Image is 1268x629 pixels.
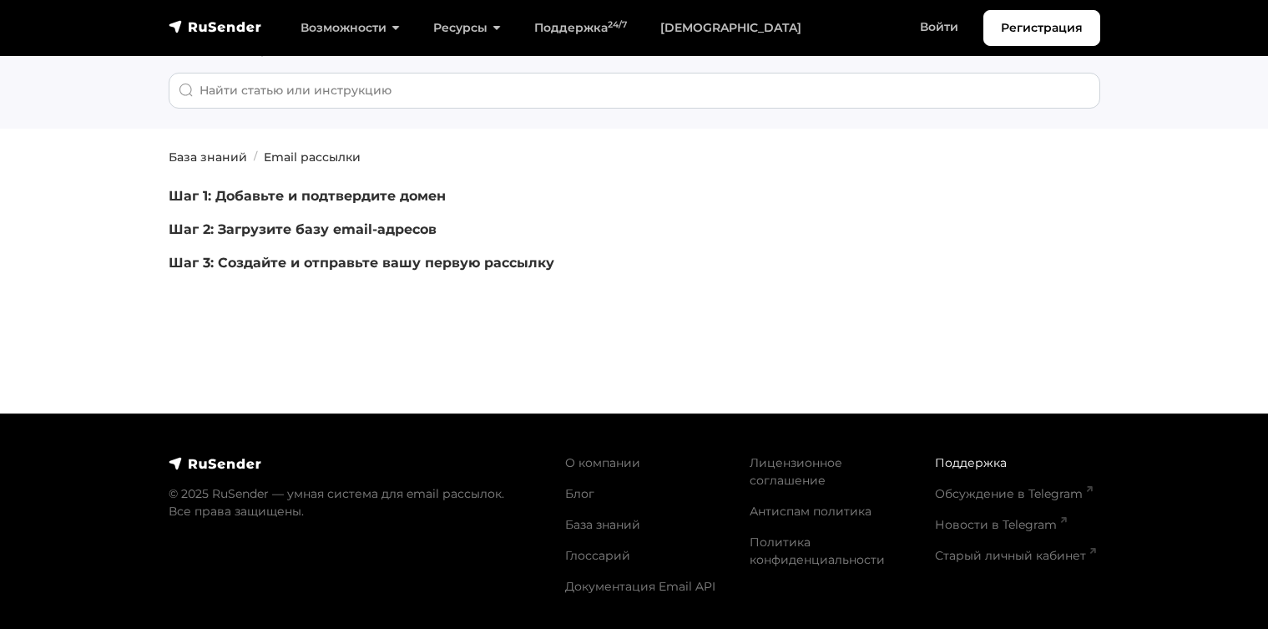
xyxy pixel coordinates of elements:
[417,11,518,45] a: Ресурсы
[935,486,1093,501] a: Обсуждение в Telegram
[179,83,194,98] img: Поиск
[565,455,640,470] a: О компании
[518,11,644,45] a: Поддержка24/7
[935,548,1096,563] a: Старый личный кабинет
[169,221,437,237] a: Шаг 2: Загрузите базу email-адресов
[169,150,247,165] a: База знаний
[169,73,1100,109] input: When autocomplete results are available use up and down arrows to review and enter to go to the d...
[750,455,842,488] a: Лицензионное соглашение
[565,548,630,563] a: Глоссарий
[169,18,262,35] img: RuSender
[935,517,1067,532] a: Новости в Telegram
[169,455,262,472] img: RuSender
[264,150,361,165] a: Email рассылки
[750,535,885,567] a: Политика конфиденциальности
[935,455,1007,470] a: Поддержка
[565,486,594,501] a: Блог
[903,10,975,44] a: Войти
[169,255,554,271] a: Шаг 3: Создайте и отправьте вашу первую рассылку
[983,10,1100,46] a: Регистрация
[565,579,715,594] a: Документация Email API
[750,504,871,519] a: Антиспам политика
[159,149,1110,166] nav: breadcrumb
[644,11,818,45] a: [DEMOGRAPHIC_DATA]
[169,485,545,520] p: © 2025 RuSender — умная система для email рассылок. Все права защищены.
[565,517,640,532] a: База знаний
[608,19,627,30] sup: 24/7
[284,11,417,45] a: Возможности
[169,188,446,204] a: Шаг 1: Добавьте и подтвердите домен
